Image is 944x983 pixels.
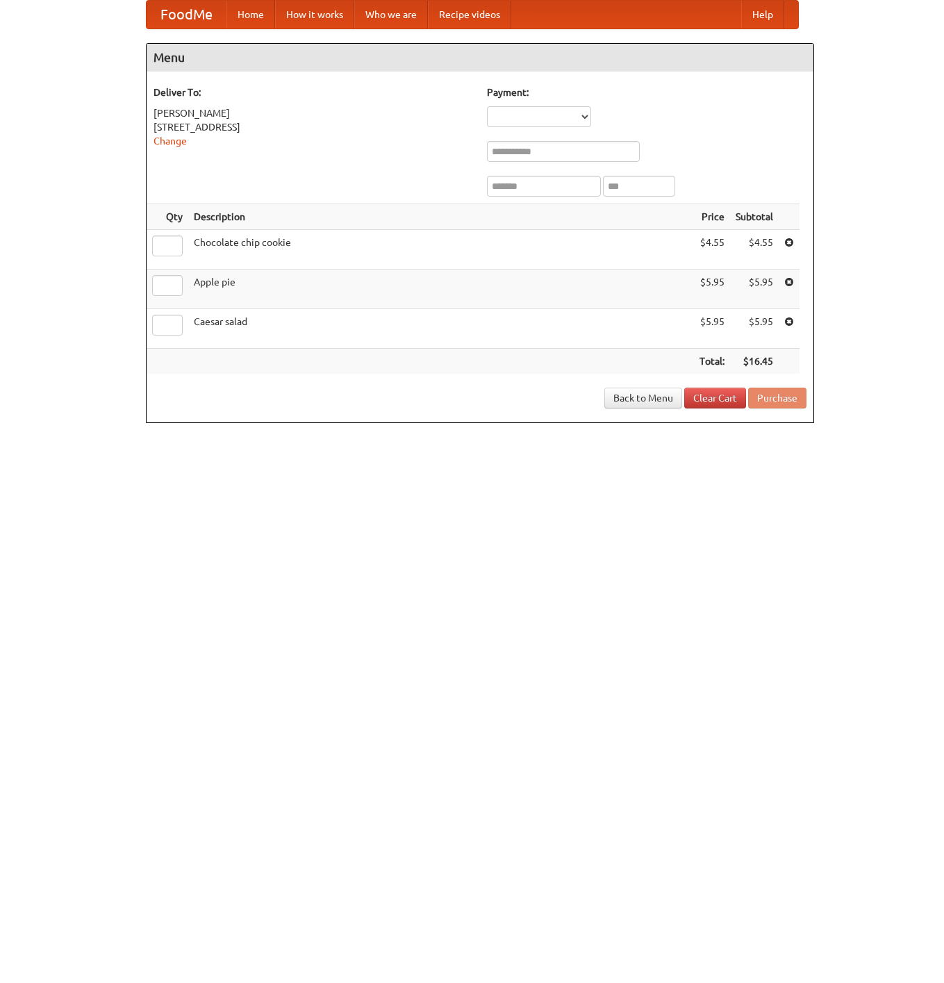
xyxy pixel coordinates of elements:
[154,85,473,99] h5: Deliver To:
[694,204,730,230] th: Price
[154,120,473,134] div: [STREET_ADDRESS]
[487,85,806,99] h5: Payment:
[354,1,428,28] a: Who we are
[694,349,730,374] th: Total:
[730,270,779,309] td: $5.95
[730,309,779,349] td: $5.95
[188,204,694,230] th: Description
[154,135,187,147] a: Change
[226,1,275,28] a: Home
[730,204,779,230] th: Subtotal
[730,230,779,270] td: $4.55
[154,106,473,120] div: [PERSON_NAME]
[741,1,784,28] a: Help
[188,230,694,270] td: Chocolate chip cookie
[694,230,730,270] td: $4.55
[694,270,730,309] td: $5.95
[604,388,682,408] a: Back to Menu
[428,1,511,28] a: Recipe videos
[748,388,806,408] button: Purchase
[147,44,813,72] h4: Menu
[188,270,694,309] td: Apple pie
[147,1,226,28] a: FoodMe
[275,1,354,28] a: How it works
[188,309,694,349] td: Caesar salad
[147,204,188,230] th: Qty
[694,309,730,349] td: $5.95
[730,349,779,374] th: $16.45
[684,388,746,408] a: Clear Cart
